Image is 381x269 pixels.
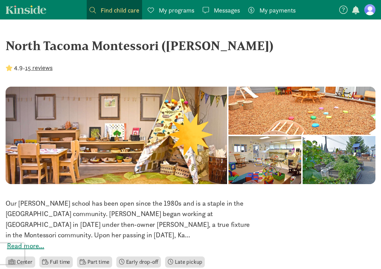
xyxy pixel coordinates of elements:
strong: 4.9 [14,64,23,72]
span: My payments [259,6,296,15]
li: Early drop-off [116,256,161,268]
div: - [6,63,53,73]
li: Late pickup [165,256,205,268]
span: My programs [159,6,194,15]
div: North Tacoma Montessori ([PERSON_NAME]) [6,36,375,55]
button: 15 reviews [25,63,53,72]
a: Kinside [6,5,46,14]
button: Read more... [7,240,44,251]
div: Our [PERSON_NAME] school has been open since the 1980s and is a staple in the [GEOGRAPHIC_DATA] c... [6,198,253,240]
li: Full time [39,256,73,268]
span: Messages [214,6,240,15]
span: Find child care [101,6,139,15]
li: Part time [77,256,112,268]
